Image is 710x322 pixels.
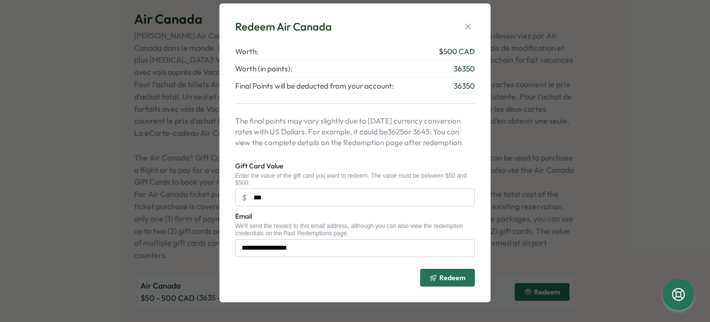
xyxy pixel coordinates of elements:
span: 36350 [454,81,475,92]
div: Enter the value of the gift card you want to redeem. The value must be between $50 and $500. [235,172,475,187]
button: Redeem [420,269,475,287]
div: Redeem Air Canada [235,19,332,34]
span: Worth: [235,46,258,57]
p: The final points may vary slightly due to [DATE] currency conversion rates with US Dollars. For e... [235,116,475,148]
span: Worth (in points): [235,64,292,74]
span: $ 500 CAD [439,46,475,57]
label: Gift Card Value [235,161,283,172]
span: 36350 [454,64,475,74]
div: We'll send the reward to this email address, although you can also view the redemption credential... [235,223,475,237]
label: Email [235,211,252,222]
span: Final Points will be deducted from your account: [235,81,394,92]
span: Redeem [439,274,465,281]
